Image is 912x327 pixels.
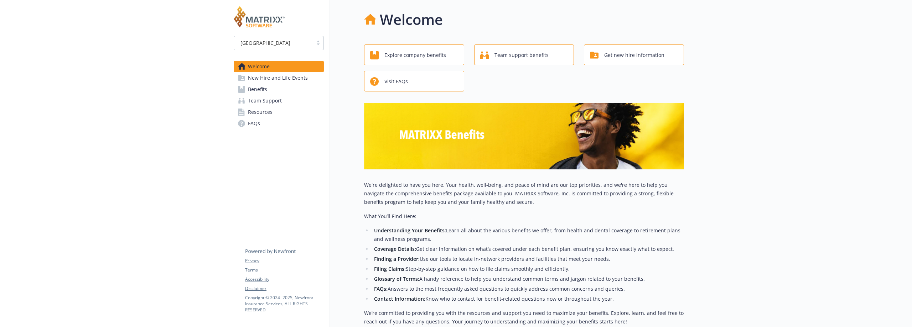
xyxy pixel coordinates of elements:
[372,226,684,243] li: Learn all about the various benefits we offer, from health and dental coverage to retirement plan...
[380,9,443,30] h1: Welcome
[248,106,273,118] span: Resources
[234,72,324,84] a: New Hire and Life Events
[372,245,684,253] li: Get clear information on what’s covered under each benefit plan, ensuring you know exactly what t...
[245,267,323,273] a: Terms
[240,39,290,47] span: [GEOGRAPHIC_DATA]
[604,48,664,62] span: Get new hire information
[374,265,406,272] strong: Filing Claims:
[384,48,446,62] span: Explore company benefits
[374,227,446,234] strong: Understanding Your Benefits:
[374,285,388,292] strong: FAQs:
[234,61,324,72] a: Welcome
[374,295,425,302] strong: Contact Information:
[248,72,308,84] span: New Hire and Life Events
[364,103,684,169] img: overview page banner
[584,44,684,65] button: Get new hire information
[234,84,324,95] a: Benefits
[248,61,270,72] span: Welcome
[364,212,684,221] p: What You’ll Find Here:
[374,246,416,252] strong: Coverage Details:
[372,285,684,293] li: Answers to the most frequently asked questions to quickly address common concerns and queries.
[372,275,684,283] li: A handy reference to help you understand common terms and jargon related to your benefits.
[245,258,323,264] a: Privacy
[494,48,549,62] span: Team support benefits
[374,255,420,262] strong: Finding a Provider:
[364,309,684,326] p: We’re committed to providing you with the resources and support you need to maximize your benefit...
[248,84,267,95] span: Benefits
[234,106,324,118] a: Resources
[374,275,419,282] strong: Glossary of Terms:
[364,181,684,206] p: We're delighted to have you here. Your health, well-being, and peace of mind are our top prioriti...
[364,71,464,91] button: Visit FAQs
[372,265,684,273] li: Step-by-step guidance on how to file claims smoothly and efficiently.
[245,276,323,283] a: Accessibility
[238,39,309,47] span: [GEOGRAPHIC_DATA]
[234,118,324,129] a: FAQs
[372,255,684,263] li: Use our tools to locate in-network providers and facilities that meet your needs.
[248,118,260,129] span: FAQs
[234,95,324,106] a: Team Support
[245,295,323,313] p: Copyright © 2024 - 2025 , Newfront Insurance Services, ALL RIGHTS RESERVED
[474,44,574,65] button: Team support benefits
[248,95,282,106] span: Team Support
[372,295,684,303] li: Know who to contact for benefit-related questions now or throughout the year.
[364,44,464,65] button: Explore company benefits
[384,75,408,88] span: Visit FAQs
[245,285,323,292] a: Disclaimer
